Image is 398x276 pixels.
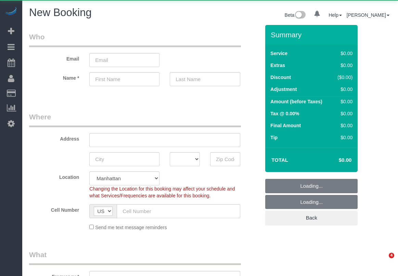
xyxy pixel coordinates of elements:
iframe: Intercom live chat [375,253,391,269]
div: $0.00 [334,122,352,129]
div: $0.00 [334,134,352,141]
a: Back [265,211,358,225]
label: Tip [270,134,278,141]
label: Cell Number [24,204,84,213]
a: Help [329,12,342,18]
label: Email [24,53,84,62]
h3: Summary [271,31,354,39]
input: First Name [89,72,159,86]
input: Zip Code [210,152,240,166]
div: $0.00 [334,98,352,105]
label: Service [270,50,287,57]
span: New Booking [29,6,92,18]
div: $0.00 [334,62,352,69]
label: Final Amount [270,122,301,129]
legend: What [29,250,241,265]
h4: $0.00 [318,157,351,163]
span: Changing the Location for this booking may affect your schedule and what Services/Frequencies are... [89,186,235,198]
label: Amount (before Taxes) [270,98,322,105]
img: New interface [294,11,306,20]
span: Send me text message reminders [95,225,167,230]
strong: Total [271,157,288,163]
div: $0.00 [334,110,352,117]
label: Discount [270,74,291,81]
input: Cell Number [117,204,240,218]
input: Last Name [170,72,240,86]
input: Email [89,53,159,67]
label: Extras [270,62,285,69]
label: Address [24,133,84,142]
label: Adjustment [270,86,297,93]
label: Location [24,171,84,181]
div: ($0.00) [334,74,352,81]
legend: Who [29,32,241,47]
a: [PERSON_NAME] [347,12,389,18]
input: City [89,152,159,166]
span: 4 [389,253,394,258]
legend: Where [29,112,241,127]
img: Automaid Logo [4,7,18,16]
label: Name * [24,72,84,81]
label: Tax @ 0.00% [270,110,299,117]
a: Beta [285,12,306,18]
div: $0.00 [334,50,352,57]
div: $0.00 [334,86,352,93]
